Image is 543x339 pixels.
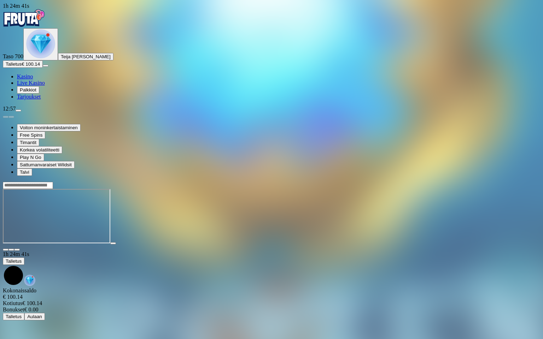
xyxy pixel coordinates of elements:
div: € 100.14 [3,300,540,307]
button: menu [43,65,48,67]
a: Live Kasino [17,80,45,86]
button: Aulaan [24,313,45,320]
div: Game menu [3,251,540,287]
span: Bonukset [3,307,24,313]
span: Talletus [6,61,22,67]
button: fullscreen-exit icon [14,249,20,251]
span: Taso 700 [3,53,23,59]
button: Talvi [17,168,32,176]
span: Talletus [6,314,22,319]
a: Kasino [17,73,33,79]
span: Sattumanvaraiset Wildsit [20,162,72,167]
button: Sattumanvaraiset Wildsit [17,161,75,168]
a: Tarjoukset [17,94,41,100]
span: Teija [PERSON_NAME] [61,54,111,59]
button: Talletusplus icon€ 100.14 [3,60,43,68]
div: € 100.14 [3,294,540,300]
button: Timantit [17,139,39,146]
span: Free Spins [20,132,42,138]
img: reward-icon [24,275,35,286]
span: Talletus [6,258,22,264]
button: Talletus [3,257,24,265]
button: Play N Go [17,154,44,161]
button: level unlocked [23,28,58,60]
a: Fruta [3,22,45,28]
button: Palkkiot [17,86,39,94]
button: Talletus [3,313,24,320]
button: prev slide [3,116,8,118]
button: Free Spins [17,131,45,139]
button: play icon [110,242,116,244]
span: Talvi [20,169,29,175]
button: menu [16,109,21,112]
button: next slide [8,116,14,118]
span: user session time [3,3,29,9]
span: Korkea volatiliteetti [20,147,59,153]
button: chevron-down icon [8,249,14,251]
span: € 100.14 [22,61,40,67]
div: € 0.00 [3,307,540,313]
span: 12:57 [3,106,16,112]
span: user session time [3,251,29,257]
span: Voiton moninkertaistaminen [20,125,78,130]
img: level unlocked [26,29,55,58]
span: Timantit [20,140,36,145]
nav: Primary [3,9,540,100]
span: Palkkiot [20,87,36,93]
span: Kotiutus [3,300,22,306]
button: Korkea volatiliteetti [17,146,62,154]
input: Search [3,182,53,189]
button: close icon [3,249,8,251]
div: Kokonaissaldo [3,287,540,300]
button: Teija [PERSON_NAME] [58,53,113,60]
span: Play N Go [20,155,41,160]
img: Fruta [3,9,45,27]
iframe: Frozen Gems [3,189,110,243]
nav: Main menu [3,73,540,100]
span: Aulaan [27,314,42,319]
button: Voiton moninkertaistaminen [17,124,81,131]
div: Game menu content [3,287,540,320]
